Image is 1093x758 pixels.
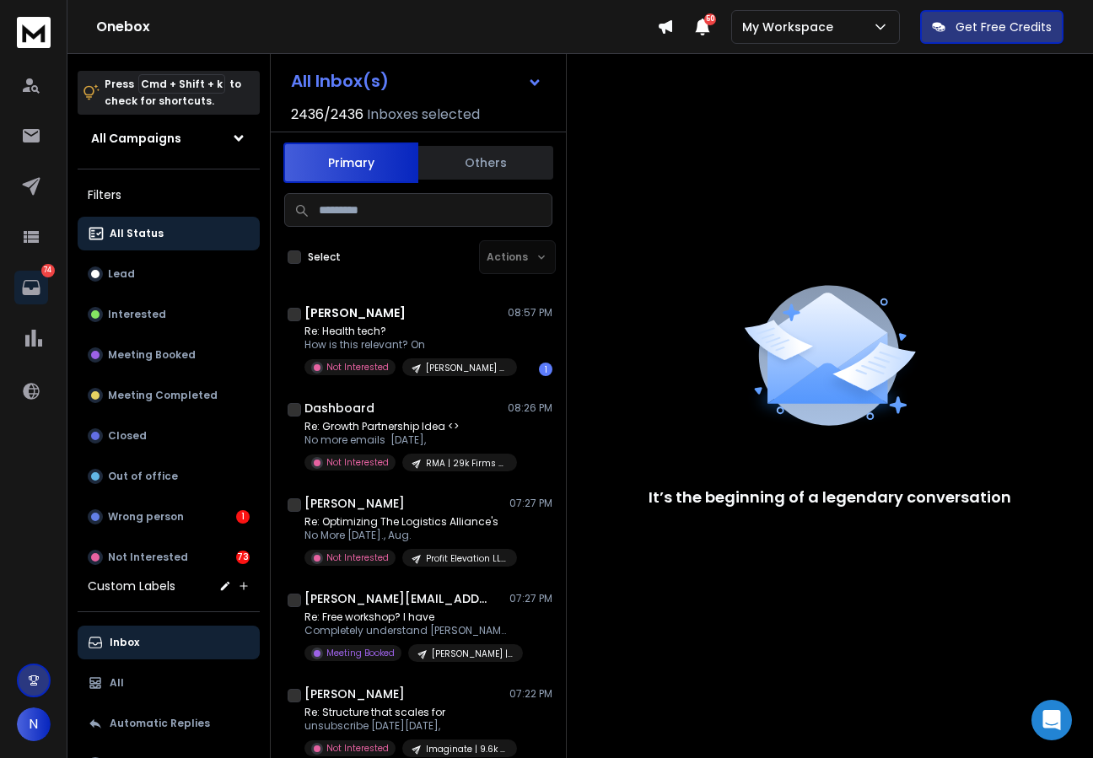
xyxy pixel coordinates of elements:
h1: [PERSON_NAME] [304,495,405,512]
button: Get Free Credits [920,10,1063,44]
div: 73 [236,551,250,564]
p: Profit Elevation LLC | 4.1K [PERSON_NAME] Transportation Industry [426,552,507,565]
button: Meeting Booked [78,338,260,372]
p: Re: Free workshop? I have [304,610,507,624]
button: Others [418,144,553,181]
p: [PERSON_NAME] | [GEOGRAPHIC_DATA]-Spain Workshop Campaign 16.5k [432,648,513,660]
p: Inbox [110,636,139,649]
p: Not Interested [326,456,389,469]
p: Re: Structure that scales for [304,706,507,719]
p: Re: Optimizing The Logistics Alliance's [304,515,507,529]
span: 2436 / 2436 [291,105,363,125]
p: [PERSON_NAME] Healthcare and Advisors | 7.1k Biotechnology-Medical Devices and Pharmaceuticals [426,362,507,374]
button: All Status [78,217,260,250]
button: All [78,666,260,700]
p: Interested [108,308,166,321]
button: Wrong person1 [78,500,260,534]
button: N [17,707,51,741]
button: All Campaigns [78,121,260,155]
button: Lead [78,257,260,291]
p: My Workspace [742,19,840,35]
h1: [PERSON_NAME] [304,685,405,702]
a: 74 [14,271,48,304]
button: Primary [283,142,418,183]
p: unsubscribe [DATE][DATE], [304,719,507,733]
p: Wrong person [108,510,184,524]
p: 07:27 PM [509,592,552,605]
p: Re: Health tech? [304,325,507,338]
p: No more emails [DATE], [304,433,507,447]
p: Meeting Completed [108,389,218,402]
button: Out of office [78,460,260,493]
button: Meeting Completed [78,379,260,412]
p: Completely understand [PERSON_NAME]. We can [304,624,507,637]
div: 1 [539,363,552,376]
button: Interested [78,298,260,331]
p: No More [DATE]., Aug. [304,529,507,542]
p: Out of office [108,470,178,483]
p: It’s the beginning of a legendary conversation [649,486,1011,509]
h1: All Campaigns [91,130,181,147]
p: 07:22 PM [509,687,552,701]
p: Imaginate | 9.6k Coaches/Consultants [426,743,507,755]
p: Lead [108,267,135,281]
button: Automatic Replies [78,707,260,740]
button: Not Interested73 [78,540,260,574]
p: Automatic Replies [110,717,210,730]
p: How is this relevant? On [304,338,507,352]
h1: [PERSON_NAME][EMAIL_ADDRESS][DOMAIN_NAME] [304,590,490,607]
p: All [110,676,124,690]
h3: Custom Labels [88,578,175,594]
p: 07:27 PM [509,497,552,510]
button: Inbox [78,626,260,659]
span: 50 [704,13,716,25]
p: 08:57 PM [508,306,552,320]
button: All Inbox(s) [277,64,556,98]
p: Not Interested [326,361,389,374]
h1: All Inbox(s) [291,73,389,89]
h3: Filters [78,183,260,207]
p: Not Interested [326,742,389,755]
h1: Onebox [96,17,657,37]
p: All Status [110,227,164,240]
div: 1 [236,510,250,524]
p: Meeting Booked [108,348,196,362]
p: Not Interested [326,551,389,564]
div: Open Intercom Messenger [1031,700,1072,740]
span: Cmd + Shift + k [138,74,225,94]
p: Press to check for shortcuts. [105,76,241,110]
p: Closed [108,429,147,443]
p: Not Interested [108,551,188,564]
p: Meeting Booked [326,647,395,659]
button: Closed [78,419,260,453]
p: 74 [41,264,55,277]
p: RMA | 29k Firms (General Team Info) [426,457,507,470]
p: Re: Growth Partnership Idea <> [304,420,507,433]
label: Select [308,250,341,264]
img: logo [17,17,51,48]
h3: Inboxes selected [367,105,480,125]
p: Get Free Credits [956,19,1052,35]
h1: Dashboard [304,400,374,417]
p: 08:26 PM [508,401,552,415]
h1: [PERSON_NAME] [304,304,406,321]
